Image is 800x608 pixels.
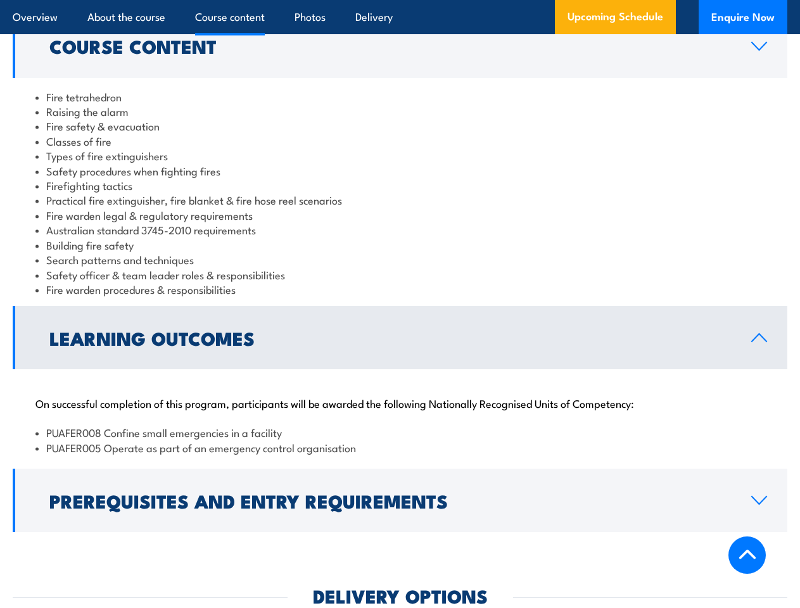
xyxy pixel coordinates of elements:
[49,37,731,54] h2: Course Content
[35,163,765,178] li: Safety procedures when fighting fires
[35,440,765,455] li: PUAFER005 Operate as part of an emergency control organisation
[35,396,765,409] p: On successful completion of this program, participants will be awarded the following Nationally R...
[35,267,765,282] li: Safety officer & team leader roles & responsibilities
[35,118,765,133] li: Fire safety & evacuation
[35,104,765,118] li: Raising the alarm
[35,89,765,104] li: Fire tetrahedron
[35,425,765,440] li: PUAFER008 Confine small emergencies in a facility
[49,492,731,509] h2: Prerequisites and Entry Requirements
[13,15,787,78] a: Course Content
[35,148,765,163] li: Types of fire extinguishers
[35,237,765,252] li: Building fire safety
[13,306,787,369] a: Learning Outcomes
[35,208,765,222] li: Fire warden legal & regulatory requirements
[35,193,765,207] li: Practical fire extinguisher, fire blanket & fire hose reel scenarios
[35,282,765,296] li: Fire warden procedures & responsibilities
[313,587,488,604] h2: DELIVERY OPTIONS
[35,178,765,193] li: Firefighting tactics
[35,222,765,237] li: Australian standard 3745-2010 requirements
[35,134,765,148] li: Classes of fire
[35,252,765,267] li: Search patterns and techniques
[13,469,787,532] a: Prerequisites and Entry Requirements
[49,329,731,346] h2: Learning Outcomes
